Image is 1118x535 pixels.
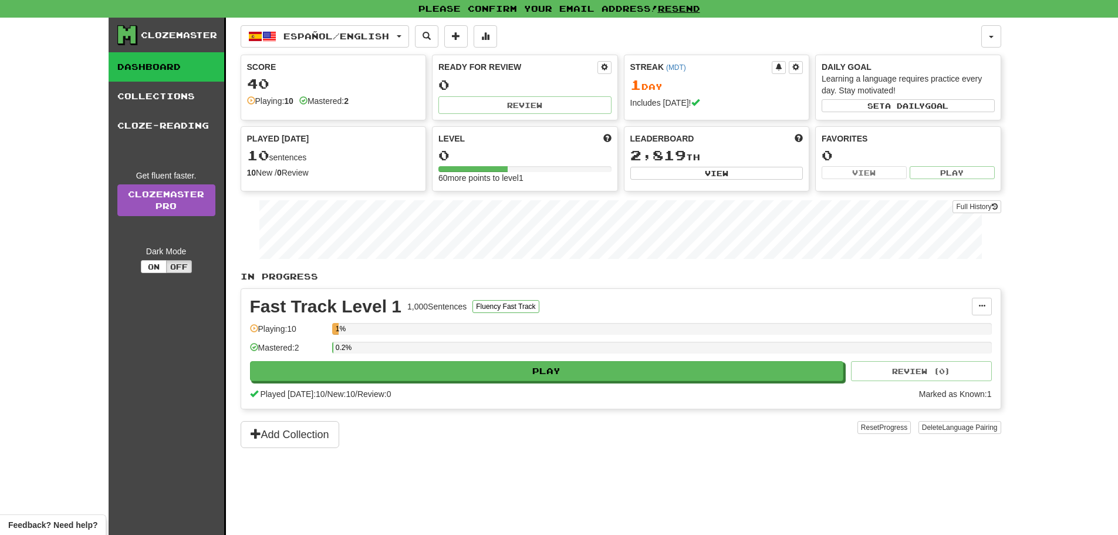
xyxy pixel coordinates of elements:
div: Fast Track Level 1 [250,298,402,315]
div: 0 [438,78,612,92]
a: Collections [109,82,224,111]
strong: 2 [344,96,349,106]
span: / [325,389,327,399]
div: Daily Goal [822,61,995,73]
div: Streak [630,61,772,73]
a: Resend [658,4,700,14]
span: a daily [885,102,925,110]
strong: 10 [284,96,293,106]
button: More stats [474,25,497,48]
div: Includes [DATE]! [630,97,803,109]
div: Dark Mode [117,245,215,257]
span: Español / English [283,31,389,41]
button: Review [438,96,612,114]
button: Play [250,361,844,381]
div: Mastered: [299,95,349,107]
span: 10 [247,147,269,163]
div: Clozemaster [141,29,217,41]
button: Search sentences [415,25,438,48]
span: Played [DATE] [247,133,309,144]
button: ResetProgress [857,421,911,434]
a: ClozemasterPro [117,184,215,216]
span: New: 10 [327,389,355,399]
span: 1 [630,76,641,93]
span: Score more points to level up [603,133,612,144]
span: Language Pairing [942,423,997,432]
div: 60 more points to level 1 [438,172,612,184]
a: (MDT) [666,63,686,72]
button: Seta dailygoal [822,99,995,112]
a: Cloze-Reading [109,111,224,140]
span: Open feedback widget [8,519,97,531]
div: sentences [247,148,420,163]
div: Day [630,78,803,93]
p: In Progress [241,271,1001,282]
button: DeleteLanguage Pairing [918,421,1001,434]
button: On [141,260,167,273]
div: Score [247,61,420,73]
span: 2,819 [630,147,686,163]
button: Full History [953,200,1001,213]
div: Marked as Known: 1 [919,388,992,400]
span: Level [438,133,465,144]
button: Review (0) [851,361,992,381]
div: 1% [336,323,339,335]
span: Review: 0 [357,389,391,399]
div: 0 [822,148,995,163]
div: Playing: [247,95,293,107]
button: Off [166,260,192,273]
button: View [822,166,907,179]
span: Played [DATE]: 10 [260,389,325,399]
div: Ready for Review [438,61,597,73]
div: th [630,148,803,163]
div: Learning a language requires practice every day. Stay motivated! [822,73,995,96]
span: Leaderboard [630,133,694,144]
span: Progress [879,423,907,432]
div: Playing: 10 [250,323,326,342]
span: This week in points, UTC [795,133,803,144]
span: / [355,389,357,399]
div: Mastered: 2 [250,342,326,361]
div: Get fluent faster. [117,170,215,181]
button: View [630,167,803,180]
div: 40 [247,76,420,91]
div: New / Review [247,167,420,179]
button: Fluency Fast Track [472,300,539,313]
button: Add sentence to collection [444,25,468,48]
div: 0 [438,148,612,163]
div: Favorites [822,133,995,144]
a: Dashboard [109,52,224,82]
button: Play [910,166,995,179]
strong: 10 [247,168,256,177]
button: Add Collection [241,421,339,448]
strong: 0 [277,168,282,177]
div: 1,000 Sentences [407,301,467,312]
button: Español/English [241,25,409,48]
